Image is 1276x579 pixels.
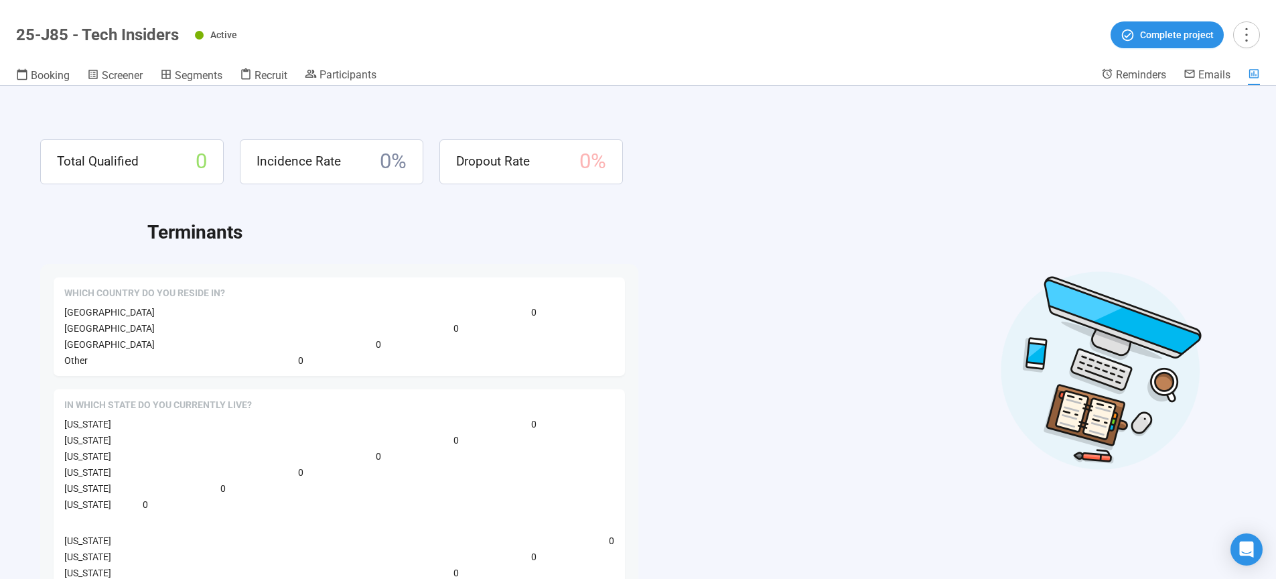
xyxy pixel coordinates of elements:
[16,25,179,44] h1: 25-J85 - Tech Insiders
[1233,21,1260,48] button: more
[376,449,381,464] span: 0
[64,419,111,430] span: [US_STATE]
[87,68,143,85] a: Screener
[210,29,237,40] span: Active
[298,465,303,480] span: 0
[1000,269,1202,471] img: Desktop work notes
[64,499,111,510] span: [US_STATE]
[64,435,111,446] span: [US_STATE]
[609,533,614,548] span: 0
[64,568,111,578] span: [US_STATE]
[1116,68,1166,81] span: Reminders
[531,417,537,432] span: 0
[1184,68,1230,84] a: Emails
[64,467,111,478] span: [US_STATE]
[531,305,537,320] span: 0
[16,68,70,85] a: Booking
[1140,27,1214,42] span: Complete project
[64,483,111,494] span: [US_STATE]
[531,550,537,564] span: 0
[147,218,1236,247] h2: Terminants
[31,69,70,82] span: Booking
[376,337,381,352] span: 0
[102,69,143,82] span: Screener
[64,399,252,412] span: In which state do you currently live?
[320,68,376,81] span: Participants
[220,481,226,496] span: 0
[64,339,155,350] span: [GEOGRAPHIC_DATA]
[64,323,155,334] span: [GEOGRAPHIC_DATA]
[380,145,407,178] span: 0 %
[456,151,530,172] span: Dropout Rate
[64,307,155,318] span: [GEOGRAPHIC_DATA]
[255,69,287,82] span: Recruit
[1237,25,1255,44] span: more
[1111,21,1224,48] button: Complete project
[1230,533,1263,566] div: Open Intercom Messenger
[1101,68,1166,84] a: Reminders
[143,497,148,512] span: 0
[64,287,225,300] span: Which country do you reside in?
[64,552,111,562] span: [US_STATE]
[298,353,303,368] span: 0
[64,535,111,546] span: [US_STATE]
[64,451,111,462] span: [US_STATE]
[57,151,139,172] span: Total Qualified
[257,151,341,172] span: Incidence Rate
[64,355,88,366] span: Other
[1198,68,1230,81] span: Emails
[453,321,459,336] span: 0
[305,68,376,84] a: Participants
[196,145,207,178] span: 0
[160,68,222,85] a: Segments
[240,68,287,85] a: Recruit
[175,69,222,82] span: Segments
[579,145,606,178] span: 0 %
[453,433,459,448] span: 0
